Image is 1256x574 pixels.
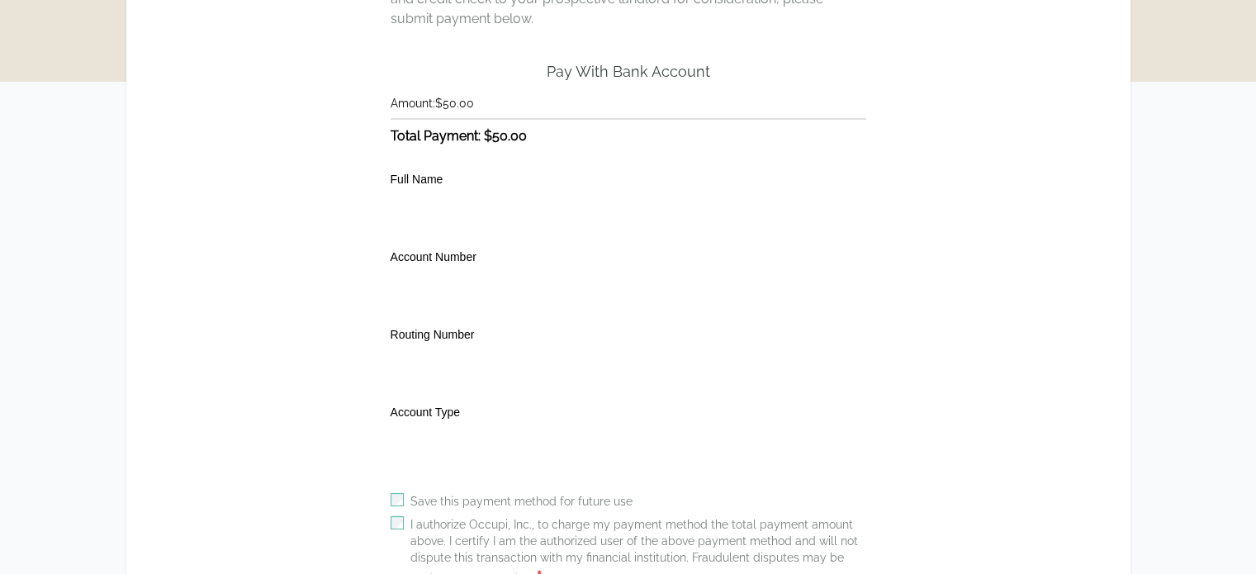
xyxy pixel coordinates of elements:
label: Save this payment method for future use [410,493,633,510]
label: Routing Number [391,328,475,341]
h4: Amount: $50.00 [391,95,866,111]
label: Full Name [391,173,443,186]
h2: Pay With Bank Account [547,62,710,82]
label: Account Number [391,250,476,263]
h3: Total Payment: $50.00 [391,126,866,146]
label: Account Type [391,406,461,419]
